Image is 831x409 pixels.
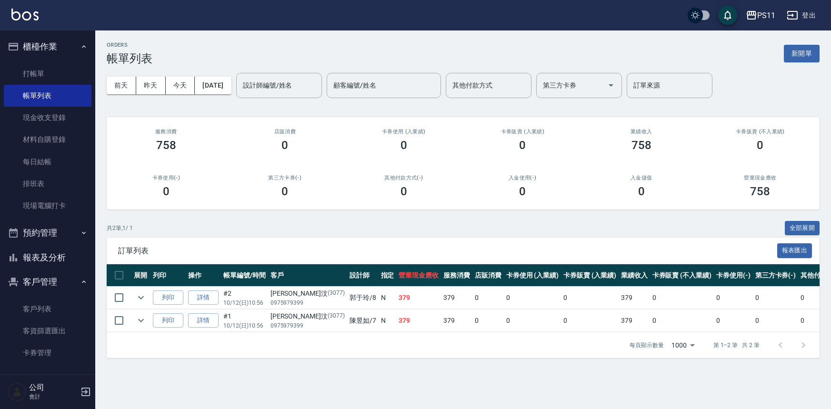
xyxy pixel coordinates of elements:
[400,139,407,152] h3: 0
[650,264,714,287] th: 卡券販賣 (不入業績)
[757,10,775,21] div: PS11
[712,175,809,181] h2: 營業現金應收
[619,309,650,332] td: 379
[475,175,571,181] h2: 入金使用(-)
[4,298,91,320] a: 客戶列表
[195,77,231,94] button: [DATE]
[4,85,91,107] a: 帳單列表
[156,139,176,152] h3: 758
[270,289,345,299] div: [PERSON_NAME]汶
[396,264,441,287] th: 營業現金應收
[131,264,150,287] th: 展開
[519,185,526,198] h3: 0
[472,287,504,309] td: 0
[396,309,441,332] td: 379
[630,341,664,349] p: 每頁顯示數量
[11,9,39,20] img: Logo
[4,245,91,270] button: 報表及分析
[504,287,561,309] td: 0
[777,243,812,258] button: 報表匯出
[441,287,472,309] td: 379
[650,309,714,332] td: 0
[107,224,133,232] p: 共 2 筆, 1 / 1
[4,368,91,393] button: 行銷工具
[379,287,397,309] td: N
[561,287,619,309] td: 0
[668,332,698,358] div: 1000
[8,382,27,401] img: Person
[4,34,91,59] button: 櫃檯作業
[650,287,714,309] td: 0
[753,264,799,287] th: 第三方卡券(-)
[186,264,221,287] th: 操作
[270,299,345,307] p: 0975979399
[166,77,195,94] button: 今天
[4,63,91,85] a: 打帳單
[4,195,91,217] a: 現場電腦打卡
[4,220,91,245] button: 預約管理
[281,139,288,152] h3: 0
[714,264,753,287] th: 卡券使用(-)
[561,309,619,332] td: 0
[4,107,91,129] a: 現金收支登錄
[163,185,170,198] h3: 0
[753,309,799,332] td: 0
[237,129,333,135] h2: 店販消費
[347,309,379,332] td: 陳昱如 /7
[356,175,452,181] h2: 其他付款方式(-)
[270,321,345,330] p: 0975979399
[107,52,152,65] h3: 帳單列表
[784,45,820,62] button: 新開單
[347,287,379,309] td: 郭于玲 /8
[153,290,183,305] button: 列印
[223,299,266,307] p: 10/12 (日) 10:56
[237,175,333,181] h2: 第三方卡券(-)
[29,392,78,401] p: 會計
[757,139,763,152] h3: 0
[347,264,379,287] th: 設計師
[519,139,526,152] h3: 0
[107,77,136,94] button: 前天
[753,287,799,309] td: 0
[750,185,770,198] h3: 758
[136,77,166,94] button: 昨天
[379,264,397,287] th: 指定
[475,129,571,135] h2: 卡券販賣 (入業績)
[396,287,441,309] td: 379
[268,264,347,287] th: 客戶
[29,383,78,392] h5: 公司
[107,42,152,48] h2: ORDERS
[118,129,214,135] h3: 服務消費
[188,313,219,328] a: 詳情
[777,246,812,255] a: 報表匯出
[714,309,753,332] td: 0
[593,129,690,135] h2: 業績收入
[4,173,91,195] a: 排班表
[221,287,268,309] td: #2
[328,311,345,321] p: (3077)
[619,264,650,287] th: 業績收入
[356,129,452,135] h2: 卡券使用 (入業績)
[150,264,186,287] th: 列印
[4,151,91,173] a: 每日結帳
[504,264,561,287] th: 卡券使用 (入業績)
[441,264,472,287] th: 服務消費
[742,6,779,25] button: PS11
[784,49,820,58] a: 新開單
[472,309,504,332] td: 0
[472,264,504,287] th: 店販消費
[4,129,91,150] a: 材料自購登錄
[400,185,407,198] h3: 0
[4,269,91,294] button: 客戶管理
[783,7,820,24] button: 登出
[718,6,737,25] button: save
[223,321,266,330] p: 10/12 (日) 10:56
[593,175,690,181] h2: 入金儲值
[631,139,651,152] h3: 758
[118,175,214,181] h2: 卡券使用(-)
[441,309,472,332] td: 379
[713,341,760,349] p: 第 1–2 筆 共 2 筆
[379,309,397,332] td: N
[281,185,288,198] h3: 0
[603,78,619,93] button: Open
